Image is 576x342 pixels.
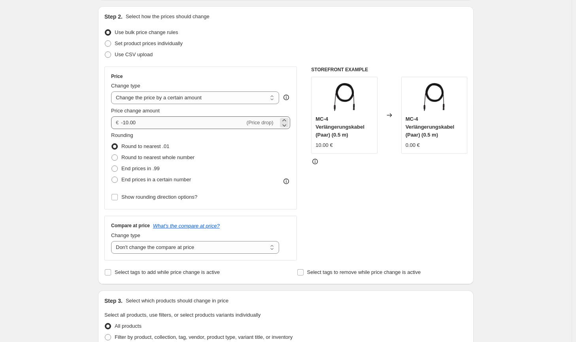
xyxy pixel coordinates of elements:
[126,13,210,21] p: Select how the prices should change
[311,66,467,73] h6: STOREFRONT EXAMPLE
[111,108,160,114] span: Price change amount
[406,141,420,149] div: 0.00 €
[111,73,123,80] h3: Price
[116,120,119,125] span: €
[315,116,364,138] span: MC-4 Verlängerungskabel (Paar) (0.5 m)
[418,81,450,113] img: kabel.3_1_80x.webp
[115,51,153,57] span: Use CSV upload
[115,323,142,329] span: All products
[111,222,150,229] h3: Compare at price
[121,165,160,171] span: End prices in .99
[111,83,140,89] span: Change type
[329,81,360,113] img: kabel.3_1_80x.webp
[153,223,220,229] button: What's the compare at price?
[111,132,133,138] span: Rounding
[104,13,123,21] h2: Step 2.
[247,120,274,125] span: (Price drop)
[126,297,229,305] p: Select which products should change in price
[282,93,290,101] div: help
[121,143,169,149] span: Round to nearest .01
[115,29,178,35] span: Use bulk price change rules
[104,297,123,305] h2: Step 3.
[307,269,421,275] span: Select tags to remove while price change is active
[115,269,220,275] span: Select tags to add while price change is active
[121,194,197,200] span: Show rounding direction options?
[121,177,191,182] span: End prices in a certain number
[121,116,245,129] input: -10.00
[115,40,183,46] span: Set product prices individually
[111,232,140,238] span: Change type
[104,312,261,318] span: Select all products, use filters, or select products variants individually
[115,334,293,340] span: Filter by product, collection, tag, vendor, product type, variant title, or inventory
[121,154,195,160] span: Round to nearest whole number
[406,116,455,138] span: MC-4 Verlängerungskabel (Paar) (0.5 m)
[315,141,332,149] div: 10.00 €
